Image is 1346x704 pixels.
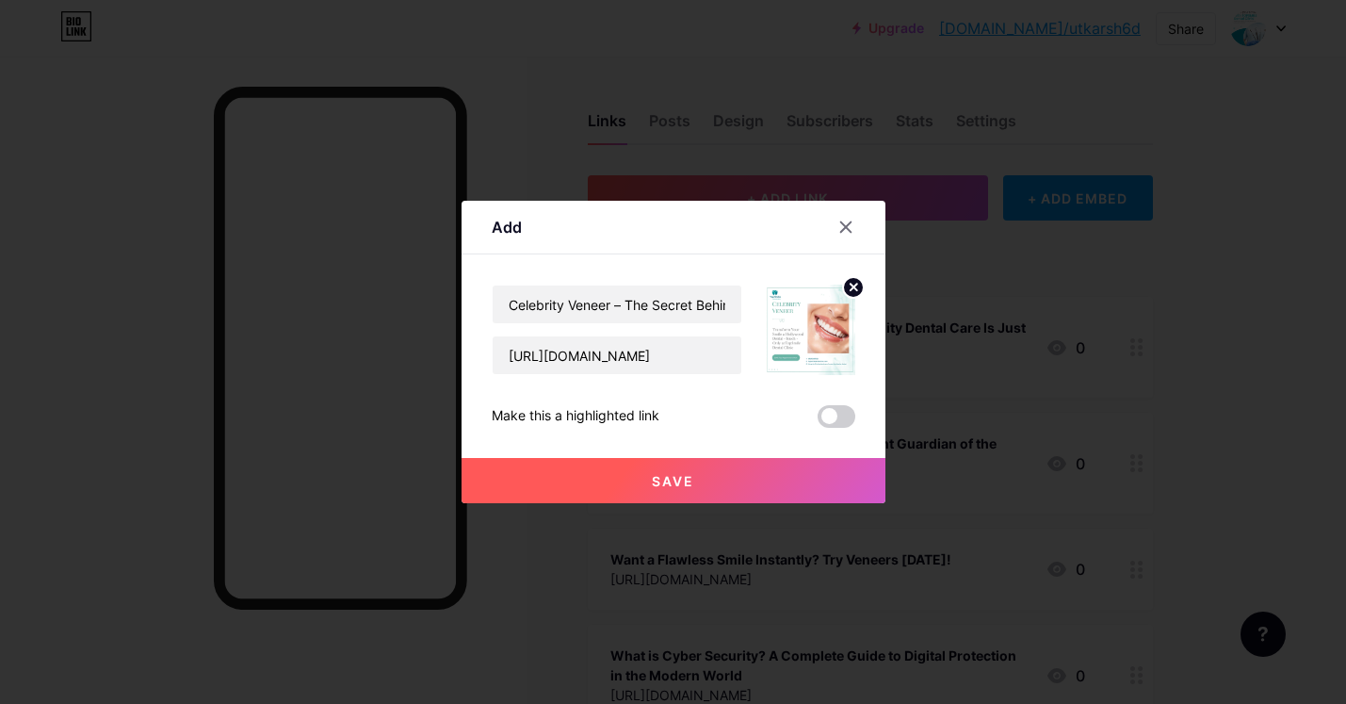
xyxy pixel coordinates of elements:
span: Save [652,473,694,489]
input: URL [493,336,741,374]
button: Save [462,458,885,503]
img: link_thumbnail [765,285,855,375]
div: Make this a highlighted link [492,405,659,428]
input: Title [493,286,741,323]
div: Add [492,216,522,238]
